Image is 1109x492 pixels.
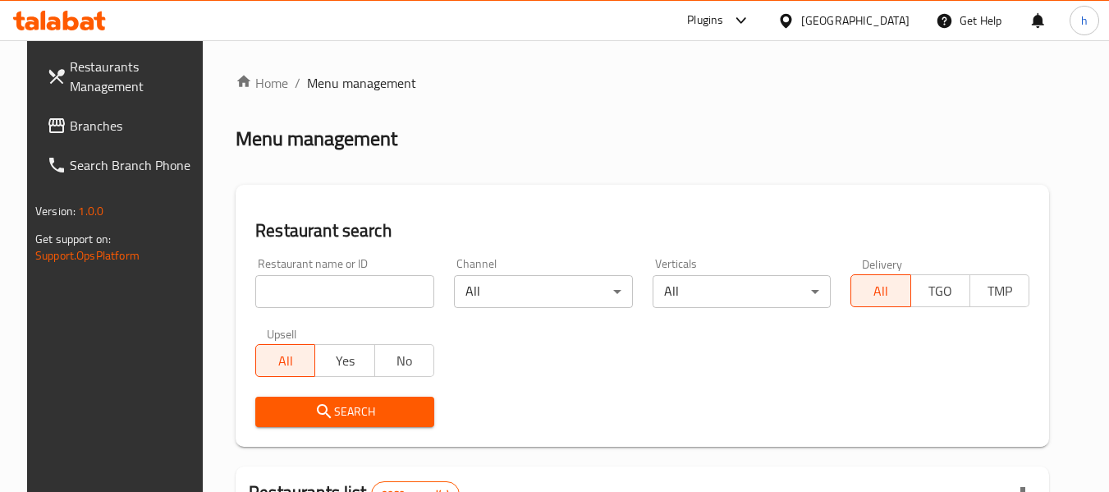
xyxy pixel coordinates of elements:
[653,275,832,308] div: All
[969,274,1029,307] button: TMP
[255,344,315,377] button: All
[34,106,213,145] a: Branches
[687,11,723,30] div: Plugins
[314,344,374,377] button: Yes
[862,258,903,269] label: Delivery
[34,145,213,185] a: Search Branch Phone
[236,73,288,93] a: Home
[977,279,1023,303] span: TMP
[255,275,434,308] input: Search for restaurant name or ID..
[307,73,416,93] span: Menu management
[382,349,428,373] span: No
[34,47,213,106] a: Restaurants Management
[70,155,199,175] span: Search Branch Phone
[263,349,309,373] span: All
[78,200,103,222] span: 1.0.0
[35,245,140,266] a: Support.OpsPlatform
[850,274,910,307] button: All
[374,344,434,377] button: No
[858,279,904,303] span: All
[35,200,76,222] span: Version:
[236,73,1049,93] nav: breadcrumb
[918,279,964,303] span: TGO
[267,328,297,339] label: Upsell
[1081,11,1088,30] span: h
[268,402,421,422] span: Search
[801,11,910,30] div: [GEOGRAPHIC_DATA]
[454,275,633,308] div: All
[255,218,1029,243] h2: Restaurant search
[70,57,199,96] span: Restaurants Management
[910,274,970,307] button: TGO
[295,73,300,93] li: /
[70,116,199,136] span: Branches
[322,349,368,373] span: Yes
[255,397,434,427] button: Search
[236,126,397,152] h2: Menu management
[35,228,111,250] span: Get support on:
